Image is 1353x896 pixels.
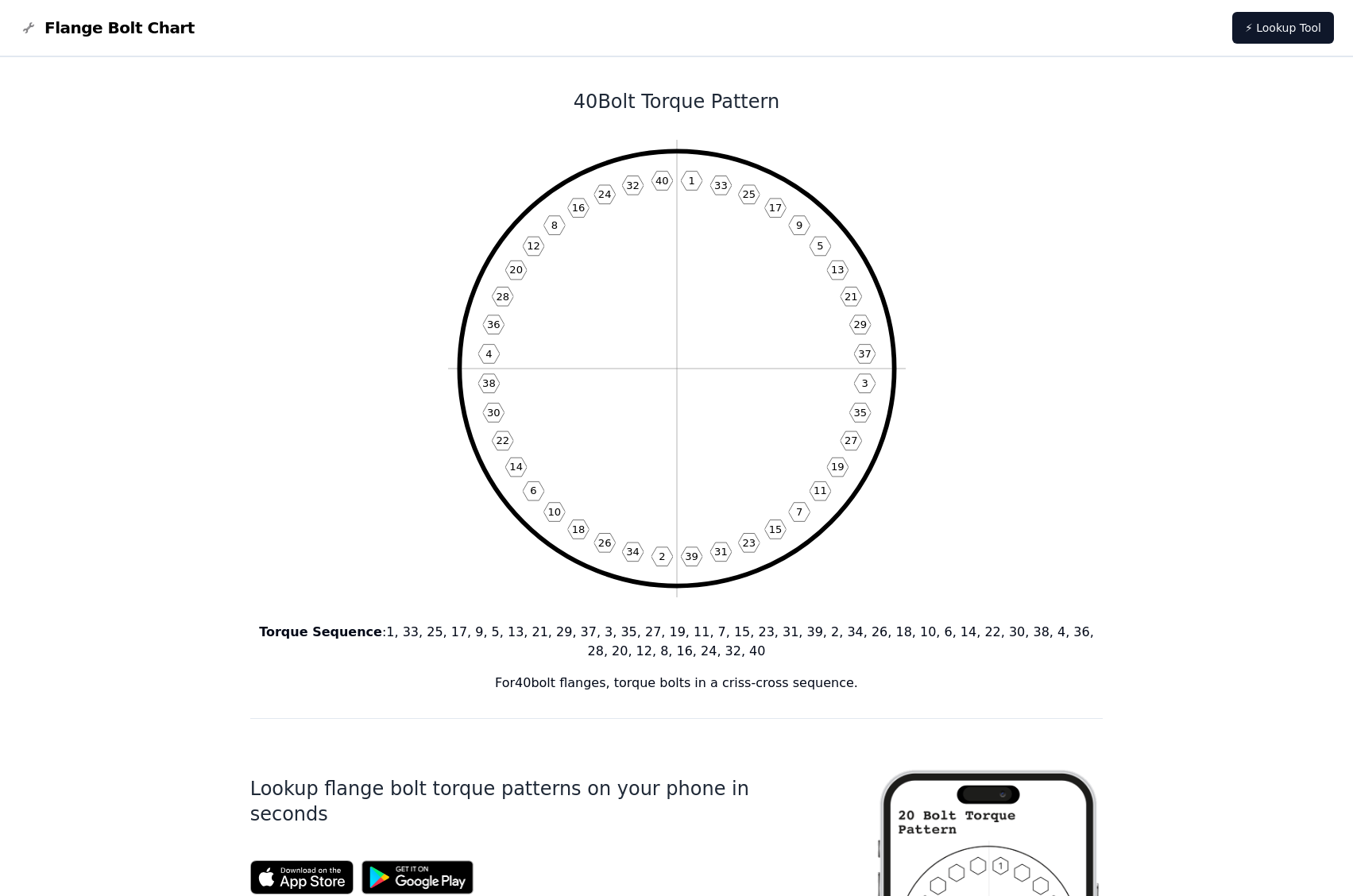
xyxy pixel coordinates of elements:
[655,175,669,187] text: 40
[19,17,195,39] a: Flange Bolt Chart LogoFlange Bolt Chart
[485,348,492,360] text: 4
[844,434,857,446] text: 27
[250,89,1104,114] h1: 40 Bolt Torque Pattern
[250,623,1104,661] p: : 1, 33, 25, 17, 9, 5, 13, 21, 29, 37, 3, 35, 27, 19, 11, 7, 15, 23, 31, 39, 2, 34, 26, 18, 10, 6...
[714,546,728,558] text: 31
[685,550,698,562] text: 39
[742,188,756,200] text: 25
[768,202,782,214] text: 17
[250,674,1104,693] p: For 40 bolt flanges, torque bolts in a criss-cross sequence.
[714,180,728,191] text: 33
[742,537,756,549] text: 23
[19,18,38,37] img: Flange Bolt Chart Logo
[486,319,500,330] text: 36
[817,240,823,252] text: 5
[659,550,665,562] text: 2
[509,264,523,276] text: 20
[814,485,827,496] text: 11
[688,175,694,187] text: 1
[259,624,382,639] b: Torque Sequence
[250,860,354,894] img: App Store badge for the Flange Bolt Chart app
[861,377,868,389] text: 3
[571,202,585,214] text: 16
[858,348,872,360] text: 37
[551,219,557,231] text: 8
[1232,12,1334,44] a: ⚡ Lookup Tool
[547,506,561,518] text: 10
[844,291,857,303] text: 21
[509,461,523,473] text: 14
[496,291,509,303] text: 28
[597,188,611,200] text: 24
[571,523,585,535] text: 18
[486,407,500,419] text: 30
[795,219,802,231] text: 9
[795,506,802,518] text: 7
[496,434,509,446] text: 22
[853,319,867,330] text: 29
[853,407,867,419] text: 35
[482,377,496,389] text: 38
[250,776,824,827] h1: Lookup flange bolt torque patterns on your phone in seconds
[597,537,611,549] text: 26
[830,264,844,276] text: 13
[768,523,782,535] text: 15
[527,240,540,252] text: 12
[530,485,536,496] text: 6
[830,461,844,473] text: 19
[626,180,640,191] text: 32
[626,546,640,558] text: 34
[44,17,195,39] span: Flange Bolt Chart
